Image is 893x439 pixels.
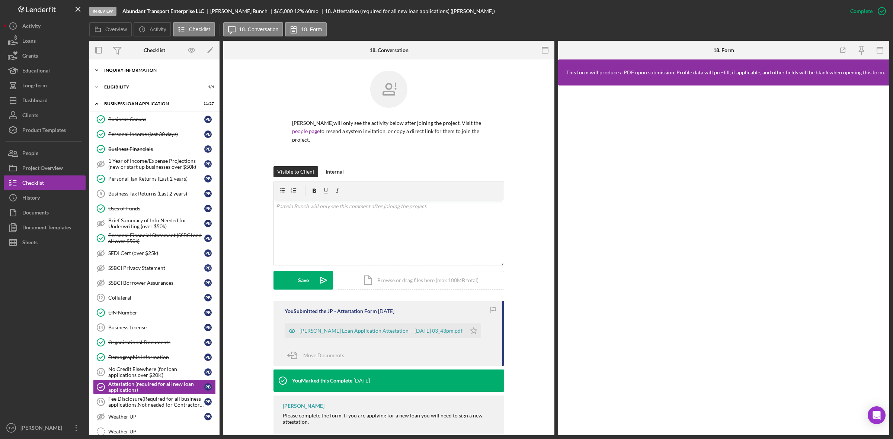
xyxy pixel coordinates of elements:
[89,7,116,16] div: In Review
[108,429,215,435] div: Weather UP
[204,354,212,361] div: P B
[93,231,216,246] a: Personal Financial Statement (SSBCI and all over $50k)PB
[98,296,103,300] tspan: 12
[98,370,103,374] tspan: 17
[108,265,204,271] div: SSBCI Privacy Statement
[93,127,216,142] a: Personal Income (last 30 days)PB
[150,26,166,32] label: Activity
[204,249,212,257] div: P B
[283,413,497,425] div: Please complete the form. If you are applying for a new loan you will need to sign a new attestat...
[108,414,204,420] div: Weather UP
[93,290,216,305] a: 12CollateralPB
[108,295,204,301] div: Collateral
[204,145,212,153] div: P B
[204,368,212,376] div: P B
[285,323,481,338] button: [PERSON_NAME] Loan Application Attestation -- [DATE] 03_43pm.pdf
[108,206,204,212] div: Uses of Funds
[204,339,212,346] div: P B
[850,4,873,19] div: Complete
[566,70,885,75] div: This form will produce a PDF upon submission. Profile data will pre-fill, if applicable, and othe...
[292,378,352,384] div: You Marked this Complete
[301,26,322,32] label: 18. Form
[326,166,344,177] div: Internal
[204,413,212,420] div: P B
[204,220,212,227] div: P B
[210,8,274,14] div: [PERSON_NAME] Bunch
[108,176,204,182] div: Personal Tax Returns (Last 2 years)
[108,250,204,256] div: SEDI Cert (over $25k)
[108,131,204,137] div: Personal Income (last 30 days)
[285,346,352,365] button: Move Documents
[108,217,204,229] div: Brief Summary of Info Needed for Underwriting (over $50k)
[93,156,216,171] a: 1 Year of Income/Expense Projections (new or start up businesses over $50k)PB
[204,279,212,287] div: P B
[204,398,212,406] div: P B
[108,310,204,316] div: EIN Number
[134,22,171,36] button: Activity
[93,320,216,335] a: 14Business LicensePB
[93,380,216,394] a: Attestation (required for all new loan applications)PB
[294,8,304,14] div: 12 %
[204,130,212,138] div: P B
[204,309,212,316] div: P B
[93,394,216,409] a: 19Fee Disclosure(Required for all business applications,Not needed for Contractor loans)PB
[277,166,314,177] div: Visible to Client
[144,47,165,53] div: Checklist
[108,396,204,408] div: Fee Disclosure(Required for all business applications,Not needed for Contractor loans)
[108,280,204,286] div: SSBCI Borrower Assurances
[300,328,462,334] div: [PERSON_NAME] Loan Application Attestation -- [DATE] 03_43pm.pdf
[93,350,216,365] a: Demographic InformationPB
[713,47,734,53] div: 18. Form
[108,366,204,378] div: No Credit Elsewhere (for loan applications over $20K)
[108,381,204,393] div: Attestation (required for all new loan applications)
[204,235,212,242] div: P B
[305,8,319,14] div: 60 mo
[93,365,216,380] a: 17No Credit Elsewhere (for loan applications over $20K)PB
[98,325,103,330] tspan: 14
[204,294,212,301] div: P B
[283,403,324,409] div: [PERSON_NAME]
[93,142,216,156] a: Business FinancialsPB
[122,8,204,14] b: Abundant Transport Enterprise LLC
[292,128,320,134] a: people page
[108,232,204,244] div: Personal Financial Statement (SSBCI and all over $50k)
[93,261,216,275] a: SSBCI Privacy StatementPB
[93,335,216,350] a: Organizational DocumentsPB
[93,112,216,127] a: Business CanvasPB
[93,186,216,201] a: 9Business Tax Returns (Last 2 years)PB
[108,158,204,170] div: 1 Year of Income/Expense Projections (new or start up businesses over $50k)
[273,166,318,177] button: Visible to Client
[303,352,344,358] span: Move Documents
[104,85,195,89] div: ELIGIBILITY
[93,171,216,186] a: Personal Tax Returns (Last 2 years)PB
[325,8,495,14] div: 18. Attestation (required for all new loan applications) ([PERSON_NAME])
[204,160,212,168] div: P B
[201,101,214,106] div: 11 / 27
